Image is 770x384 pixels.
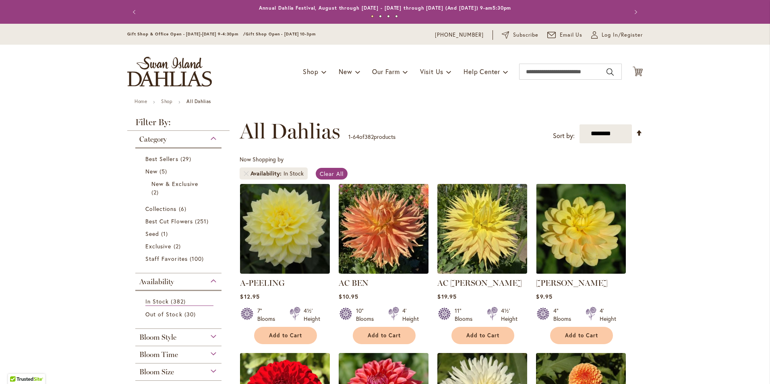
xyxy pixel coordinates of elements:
div: 11" Blooms [455,307,477,323]
span: Category [139,135,167,144]
span: Add to Cart [565,332,598,339]
button: Add to Cart [451,327,514,344]
div: 4' Height [402,307,419,323]
a: New [145,167,213,175]
button: Add to Cart [353,327,416,344]
span: Best Sellers [145,155,178,163]
span: New & Exclusive [151,180,198,188]
span: Now Shopping by [240,155,284,163]
span: Add to Cart [466,332,499,339]
span: All Dahlias [240,119,340,143]
a: Log In/Register [591,31,643,39]
img: AC BEN [339,184,428,274]
a: Subscribe [502,31,538,39]
span: New [339,67,352,76]
span: 30 [184,310,198,318]
span: 1 [348,133,351,140]
span: Bloom Style [139,333,176,342]
span: Best Cut Flowers [145,217,193,225]
span: Bloom Time [139,350,178,359]
span: 100 [190,254,206,263]
span: 382 [171,297,187,306]
label: Sort by: [553,128,575,143]
span: Gift Shop & Office Open - [DATE]-[DATE] 9-4:30pm / [127,31,246,37]
span: Clear All [320,170,344,178]
a: A-PEELING [240,278,285,288]
span: 64 [353,133,359,140]
a: AHOY MATEY [536,268,626,275]
button: Next [627,4,643,20]
a: Home [135,98,147,104]
a: Out of Stock 30 [145,310,213,318]
div: 4½' Height [304,307,320,323]
a: store logo [127,57,212,87]
button: 3 of 4 [387,15,390,18]
span: Exclusive [145,242,171,250]
a: [PHONE_NUMBER] [435,31,484,39]
div: 4" Blooms [553,307,576,323]
a: AC Jeri [437,268,527,275]
span: Collections [145,205,177,213]
span: Our Farm [372,67,399,76]
strong: All Dahlias [186,98,211,104]
a: Seed [145,229,213,238]
span: $10.95 [339,293,358,300]
p: - of products [348,130,395,143]
span: 2 [174,242,183,250]
span: 5 [159,167,169,175]
span: 2 [151,188,161,196]
span: New [145,167,157,175]
div: 4½' Height [501,307,517,323]
span: 6 [179,204,188,213]
button: 2 of 4 [379,15,382,18]
a: In Stock 382 [145,297,213,306]
img: A-Peeling [240,184,330,274]
a: AC BEN [339,268,428,275]
span: Subscribe [513,31,538,39]
span: Gift Shop Open - [DATE] 10-3pm [246,31,316,37]
a: New &amp; Exclusive [151,180,207,196]
a: Annual Dahlia Festival, August through [DATE] - [DATE] through [DATE] (And [DATE]) 9-am5:30pm [259,5,511,11]
button: 4 of 4 [395,15,398,18]
span: Add to Cart [368,332,401,339]
span: Staff Favorites [145,255,188,262]
span: Out of Stock [145,310,182,318]
button: 1 of 4 [371,15,374,18]
button: Add to Cart [550,327,613,344]
div: 4' Height [600,307,616,323]
div: 10" Blooms [356,307,379,323]
span: Bloom Size [139,367,174,376]
a: AC [PERSON_NAME] [437,278,522,288]
a: Clear All [316,168,348,180]
span: $12.95 [240,293,259,300]
span: Shop [303,67,319,76]
strong: Filter By: [127,118,230,131]
a: Exclusive [145,242,213,250]
span: $19.95 [437,293,456,300]
span: Seed [145,230,159,237]
button: Add to Cart [254,327,317,344]
a: AC BEN [339,278,368,288]
span: 1 [161,229,170,238]
span: In Stock [145,297,169,305]
a: A-Peeling [240,268,330,275]
a: Shop [161,98,172,104]
a: [PERSON_NAME] [536,278,608,288]
span: Availability [250,169,284,178]
span: Log In/Register [602,31,643,39]
span: Help Center [464,67,500,76]
a: Staff Favorites [145,254,213,263]
span: 251 [195,217,211,225]
div: 7" Blooms [257,307,280,323]
a: Email Us [547,31,583,39]
div: In Stock [284,169,304,178]
span: Add to Cart [269,332,302,339]
img: AHOY MATEY [536,184,626,274]
span: Email Us [560,31,583,39]
span: Availability [139,277,174,286]
a: Best Sellers [145,155,213,163]
span: 382 [364,133,374,140]
a: Remove Availability In Stock [244,171,248,176]
span: 29 [180,155,193,163]
a: Collections [145,204,213,213]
